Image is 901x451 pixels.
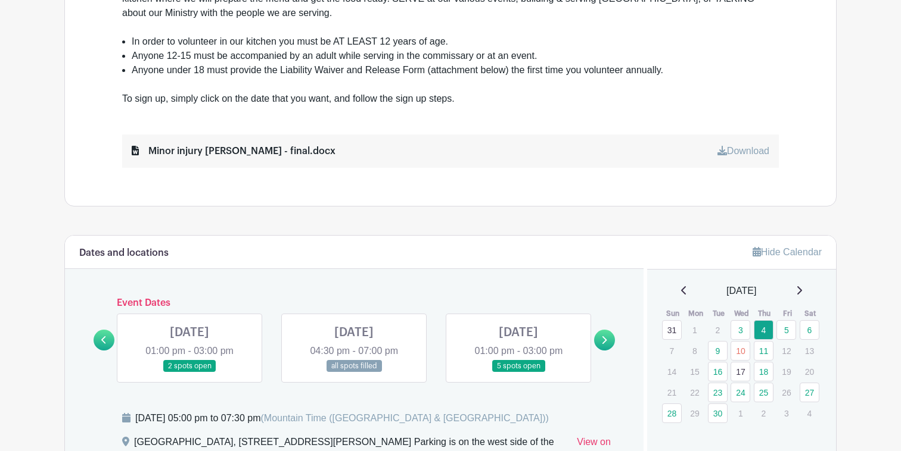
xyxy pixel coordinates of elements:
p: 26 [776,383,796,402]
p: 2 [708,321,728,339]
p: 14 [662,362,682,381]
a: Download [717,146,769,156]
span: [DATE] [726,284,756,298]
th: Thu [753,308,776,320]
li: In order to volunteer in our kitchen you must be AT LEAST 12 years of age. [132,35,779,49]
a: 11 [754,341,773,361]
th: Fri [776,308,799,320]
a: 25 [754,383,773,402]
li: Anyone under 18 must provide the Liability Waiver and Release Form (attachment below) the first t... [132,63,779,77]
h6: Event Dates [114,297,594,309]
p: 3 [776,404,796,422]
p: 1 [731,404,750,422]
li: Anyone 12-15 must be accompanied by an adult while serving in the commissary or at an event. [132,49,779,63]
p: 21 [662,383,682,402]
a: 23 [708,383,728,402]
span: (Mountain Time ([GEOGRAPHIC_DATA] & [GEOGRAPHIC_DATA])) [260,413,548,423]
p: 22 [685,383,704,402]
p: 1 [685,321,704,339]
p: 20 [800,362,819,381]
a: 6 [800,320,819,340]
th: Wed [730,308,753,320]
p: 19 [776,362,796,381]
a: Hide Calendar [753,247,822,257]
a: 4 [754,320,773,340]
p: 2 [754,404,773,422]
div: To sign up, simply click on the date that you want, and follow the sign up steps. [122,92,779,106]
a: 30 [708,403,728,423]
div: [DATE] 05:00 pm to 07:30 pm [135,411,549,425]
a: 10 [731,341,750,361]
div: Minor injury [PERSON_NAME] - final.docx [132,144,335,158]
p: 8 [685,342,704,360]
p: 4 [800,404,819,422]
a: 3 [731,320,750,340]
p: 13 [800,342,819,360]
th: Mon [684,308,707,320]
a: 5 [776,320,796,340]
th: Sat [799,308,822,320]
a: 18 [754,362,773,381]
th: Tue [707,308,731,320]
a: 9 [708,341,728,361]
a: 31 [662,320,682,340]
a: 17 [731,362,750,381]
p: 12 [776,342,796,360]
a: 27 [800,383,819,402]
p: 29 [685,404,704,422]
p: 15 [685,362,704,381]
p: 7 [662,342,682,360]
a: 24 [731,383,750,402]
th: Sun [661,308,685,320]
a: 16 [708,362,728,381]
a: 28 [662,403,682,423]
h6: Dates and locations [79,248,169,259]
